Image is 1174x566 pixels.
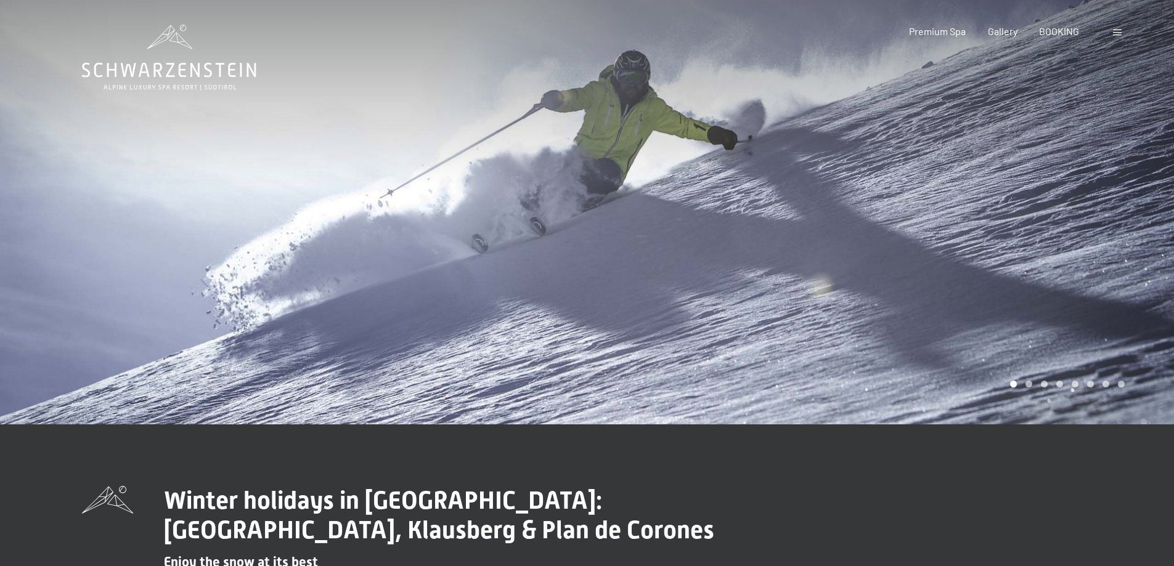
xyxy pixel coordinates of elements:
[1041,381,1048,387] div: Carousel Page 3
[1087,381,1094,387] div: Carousel Page 6
[1006,381,1125,387] div: Carousel Pagination
[1010,381,1017,387] div: Carousel Page 1 (Current Slide)
[1025,381,1032,387] div: Carousel Page 2
[988,25,1017,37] a: Gallery
[1103,381,1109,387] div: Carousel Page 7
[1056,381,1063,387] div: Carousel Page 4
[1072,381,1078,387] div: Carousel Page 5
[164,486,714,544] span: Winter holidays in [GEOGRAPHIC_DATA]: [GEOGRAPHIC_DATA], Klausberg & Plan de Corones
[909,25,966,37] a: Premium Spa
[1118,381,1125,387] div: Carousel Page 8
[1039,25,1079,37] a: BOOKING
